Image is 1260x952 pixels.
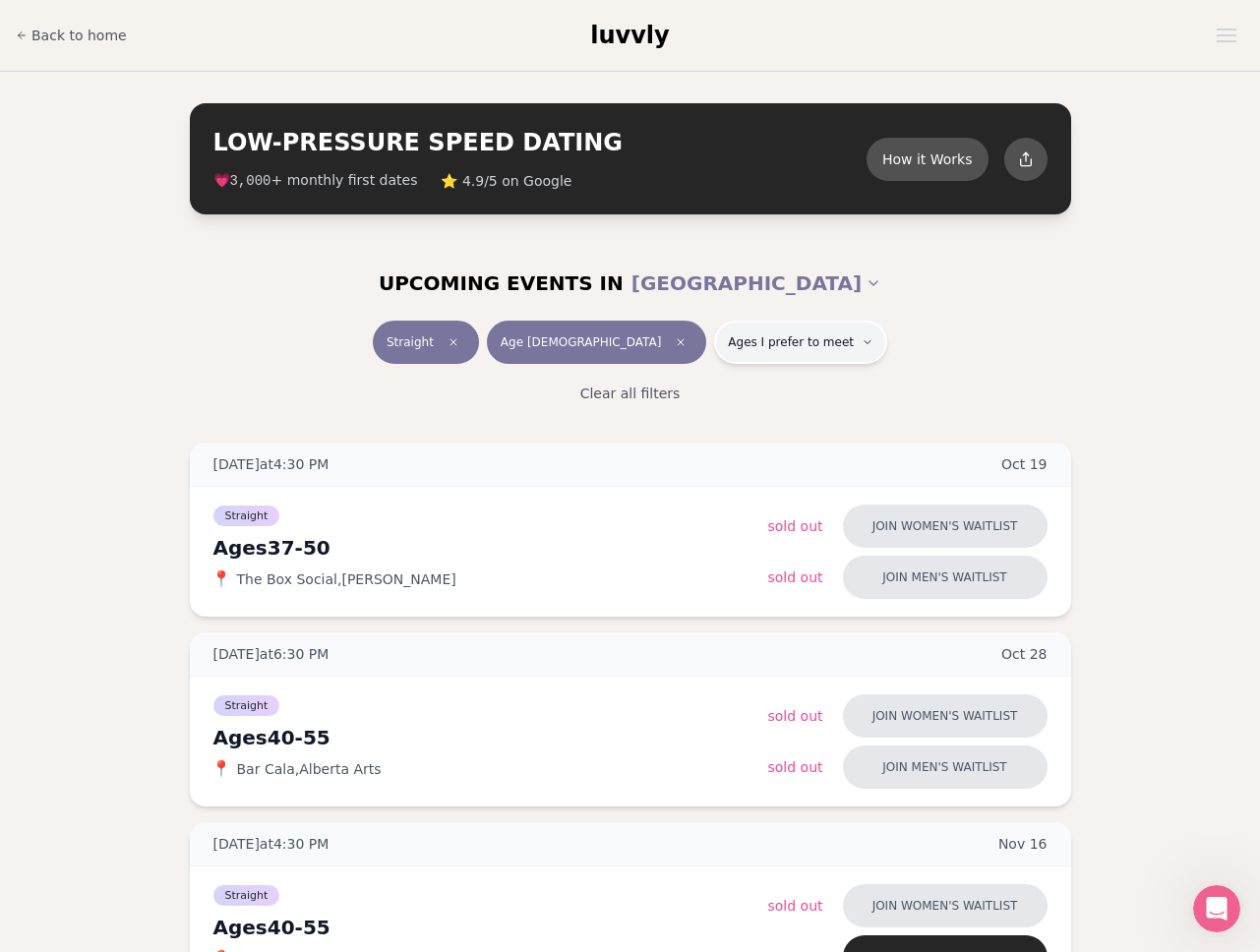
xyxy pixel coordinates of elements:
button: Clear all filters [569,372,692,415]
iframe: Intercom live chat [1193,885,1240,932]
button: Join men's waitlist [843,745,1048,789]
span: Clear event type filter [442,330,465,354]
a: luvvly [590,20,669,51]
span: [DATE] at 4:30 PM [213,454,330,474]
div: Ages 37-50 [213,534,768,562]
span: Age [DEMOGRAPHIC_DATA] [501,334,661,350]
button: Age [DEMOGRAPHIC_DATA]Clear age [487,321,706,364]
h2: LOW-PRESSURE SPEED DATING [213,127,867,158]
span: Sold Out [768,898,823,914]
span: Sold Out [768,518,823,534]
span: [DATE] at 4:30 PM [213,834,330,854]
span: Oct 19 [1001,454,1048,474]
span: Nov 16 [998,834,1048,854]
span: Back to home [31,26,127,45]
button: Join women's waitlist [843,884,1048,927]
span: Straight [213,695,280,716]
span: Clear age [669,330,692,354]
button: [GEOGRAPHIC_DATA] [631,262,881,305]
span: 📍 [213,761,229,777]
span: The Box Social , [PERSON_NAME] [237,569,456,589]
button: Join men's waitlist [843,556,1048,599]
div: Ages 40-55 [213,914,768,941]
button: Join women's waitlist [843,694,1048,738]
span: ⭐ 4.9/5 on Google [441,171,571,191]
span: 📍 [213,571,229,587]
span: Ages I prefer to meet [728,334,854,350]
span: Oct 28 [1001,644,1048,664]
span: Sold Out [768,569,823,585]
span: Sold Out [768,708,823,724]
button: Ages I prefer to meet [714,321,887,364]
div: Ages 40-55 [213,724,768,751]
button: StraightClear event type filter [373,321,479,364]
span: Straight [387,334,434,350]
span: 3,000 [230,173,271,189]
span: Bar Cala , Alberta Arts [237,759,382,779]
span: 💗 + monthly first dates [213,170,418,191]
a: Back to home [16,16,127,55]
span: Sold Out [768,759,823,775]
span: Straight [213,885,280,906]
span: Straight [213,506,280,526]
button: Open menu [1209,21,1244,50]
span: [DATE] at 6:30 PM [213,644,330,664]
button: Join women's waitlist [843,505,1048,548]
span: luvvly [590,22,669,49]
button: How it Works [867,138,989,181]
span: UPCOMING EVENTS IN [379,269,624,297]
